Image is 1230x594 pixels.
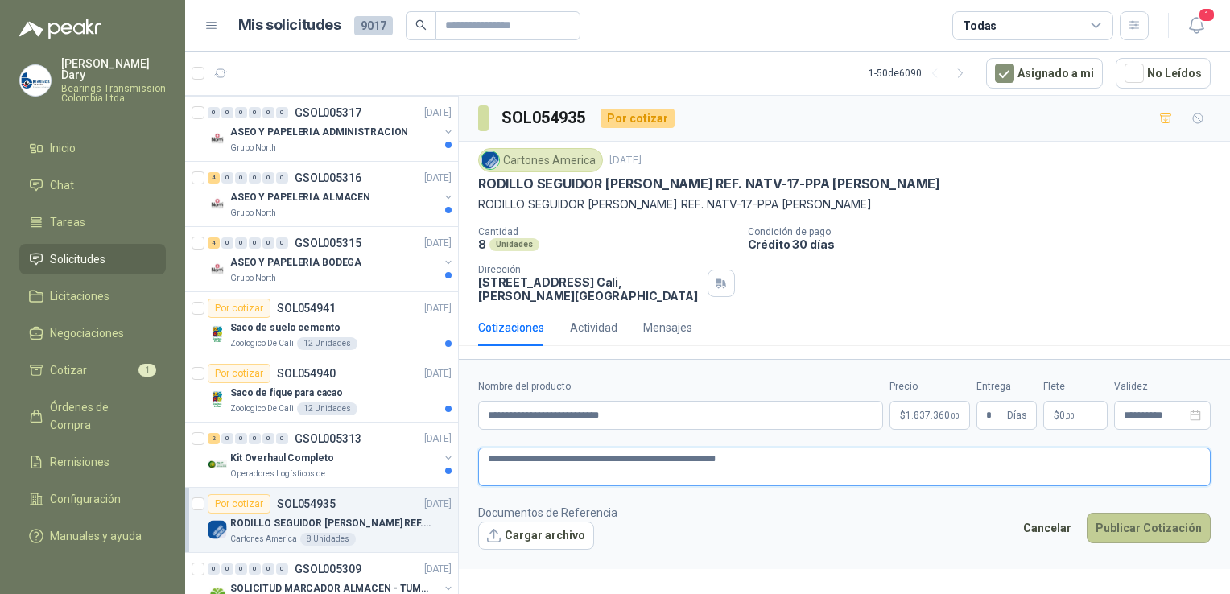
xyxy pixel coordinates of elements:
[50,398,151,434] span: Órdenes de Compra
[415,19,427,31] span: search
[478,237,486,251] p: 8
[221,563,233,575] div: 0
[424,431,452,447] p: [DATE]
[478,319,544,336] div: Cotizaciones
[235,107,247,118] div: 0
[208,237,220,249] div: 4
[230,533,297,546] p: Cartones America
[295,563,361,575] p: GSOL005309
[262,172,274,184] div: 0
[478,522,594,551] button: Cargar archivo
[1065,411,1075,420] span: ,00
[19,318,166,349] a: Negociaciones
[1043,379,1108,394] label: Flete
[230,125,408,140] p: ASEO Y PAPELERIA ADMINISTRACION
[19,207,166,237] a: Tareas
[50,287,109,305] span: Licitaciones
[748,226,1224,237] p: Condición de pago
[963,17,997,35] div: Todas
[235,237,247,249] div: 0
[950,411,960,420] span: ,00
[208,324,227,344] img: Company Logo
[1116,58,1211,89] button: No Leídos
[208,129,227,148] img: Company Logo
[489,238,539,251] div: Unidades
[501,105,588,130] h3: SOL054935
[354,16,393,35] span: 9017
[262,433,274,444] div: 0
[1059,410,1075,420] span: 0
[276,107,288,118] div: 0
[478,226,735,237] p: Cantidad
[230,516,431,531] p: RODILLO SEGUIDOR [PERSON_NAME] REF. NATV-17-PPA [PERSON_NAME]
[185,357,458,423] a: Por cotizarSOL054940[DATE] Company LogoSaco de fique para cacaoZoologico De Cali12 Unidades
[262,563,274,575] div: 0
[208,194,227,213] img: Company Logo
[889,379,970,394] label: Precio
[1043,401,1108,430] p: $ 0,00
[1054,410,1059,420] span: $
[221,433,233,444] div: 0
[221,172,233,184] div: 0
[50,213,85,231] span: Tareas
[208,433,220,444] div: 2
[19,484,166,514] a: Configuración
[208,563,220,575] div: 0
[230,142,276,155] p: Grupo North
[262,107,274,118] div: 0
[230,207,276,220] p: Grupo North
[906,410,960,420] span: 1.837.360
[295,433,361,444] p: GSOL005313
[208,107,220,118] div: 0
[19,133,166,163] a: Inicio
[424,562,452,577] p: [DATE]
[424,366,452,382] p: [DATE]
[208,172,220,184] div: 4
[277,498,336,509] p: SOL054935
[478,175,940,192] p: RODILLO SEGUIDOR [PERSON_NAME] REF. NATV-17-PPA [PERSON_NAME]
[601,109,675,128] div: Por cotizar
[208,299,270,318] div: Por cotizar
[19,244,166,274] a: Solicitudes
[249,172,261,184] div: 0
[238,14,341,37] h1: Mis solicitudes
[478,196,1211,213] p: RODILLO SEGUIDOR [PERSON_NAME] REF. NATV-17-PPA [PERSON_NAME]
[208,259,227,278] img: Company Logo
[424,301,452,316] p: [DATE]
[19,19,101,39] img: Logo peakr
[424,171,452,186] p: [DATE]
[1114,379,1211,394] label: Validez
[208,494,270,514] div: Por cotizar
[276,433,288,444] div: 0
[185,488,458,553] a: Por cotizarSOL054935[DATE] Company LogoRODILLO SEGUIDOR [PERSON_NAME] REF. NATV-17-PPA [PERSON_NA...
[138,364,156,377] span: 1
[295,107,361,118] p: GSOL005317
[277,368,336,379] p: SOL054940
[19,281,166,311] a: Licitaciones
[424,236,452,251] p: [DATE]
[1198,7,1216,23] span: 1
[50,250,105,268] span: Solicitudes
[570,319,617,336] div: Actividad
[249,237,261,249] div: 0
[230,386,343,401] p: Saco de fique para cacao
[19,392,166,440] a: Órdenes de Compra
[249,107,261,118] div: 0
[19,447,166,477] a: Remisiones
[208,429,455,481] a: 2 0 0 0 0 0 GSOL005313[DATE] Company LogoKit Overhaul CompletoOperadores Logísticos del Caribe
[185,292,458,357] a: Por cotizarSOL054941[DATE] Company LogoSaco de suelo cementoZoologico De Cali12 Unidades
[19,521,166,551] a: Manuales y ayuda
[869,60,973,86] div: 1 - 50 de 6090
[249,563,261,575] div: 0
[276,563,288,575] div: 0
[478,379,883,394] label: Nombre del producto
[208,455,227,474] img: Company Logo
[481,151,499,169] img: Company Logo
[61,58,166,80] p: [PERSON_NAME] Dary
[230,337,294,350] p: Zoologico De Cali
[295,172,361,184] p: GSOL005316
[230,272,276,285] p: Grupo North
[208,233,455,285] a: 4 0 0 0 0 0 GSOL005315[DATE] Company LogoASEO Y PAPELERIA BODEGAGrupo North
[230,320,340,336] p: Saco de suelo cemento
[889,401,970,430] p: $1.837.360,00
